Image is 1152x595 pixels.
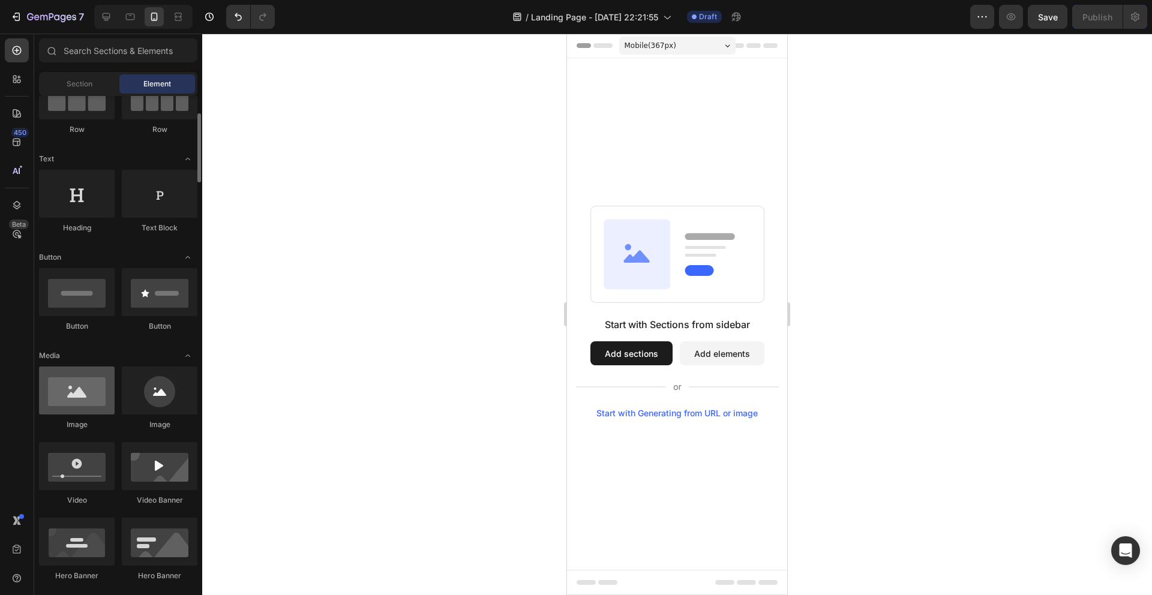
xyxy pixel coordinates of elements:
[5,5,89,29] button: 7
[178,149,197,169] span: Toggle open
[122,124,197,135] div: Row
[122,495,197,506] div: Video Banner
[39,570,115,581] div: Hero Banner
[67,79,92,89] span: Section
[9,220,29,229] div: Beta
[226,5,275,29] div: Undo/Redo
[1028,5,1067,29] button: Save
[526,11,529,23] span: /
[122,419,197,430] div: Image
[79,10,84,24] p: 7
[1038,12,1058,22] span: Save
[122,321,197,332] div: Button
[567,34,787,595] iframe: Design area
[1072,5,1123,29] button: Publish
[39,495,115,506] div: Video
[1111,536,1140,565] div: Open Intercom Messenger
[699,11,717,22] span: Draft
[39,154,54,164] span: Text
[143,79,171,89] span: Element
[178,248,197,267] span: Toggle open
[122,223,197,233] div: Text Block
[1082,11,1112,23] div: Publish
[531,11,658,23] span: Landing Page - [DATE] 22:21:55
[39,124,115,135] div: Row
[39,252,61,263] span: Button
[39,350,60,361] span: Media
[39,223,115,233] div: Heading
[39,321,115,332] div: Button
[122,570,197,581] div: Hero Banner
[39,38,197,62] input: Search Sections & Elements
[39,419,115,430] div: Image
[11,128,29,137] div: 450
[178,346,197,365] span: Toggle open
